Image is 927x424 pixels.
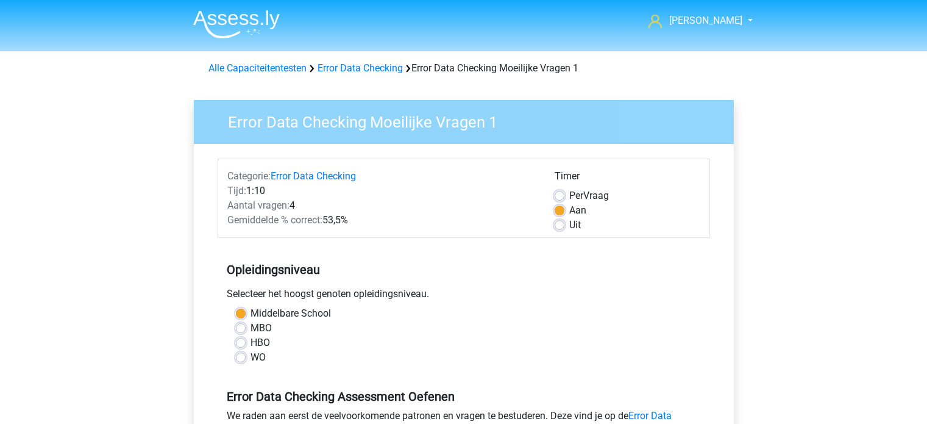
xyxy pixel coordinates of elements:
[250,321,272,336] label: MBO
[644,13,744,28] a: [PERSON_NAME]
[204,61,724,76] div: Error Data Checking Moeilijke Vragen 1
[318,62,403,74] a: Error Data Checking
[218,198,545,213] div: 4
[227,214,322,226] span: Gemiddelde % correct:
[569,189,609,203] label: Vraag
[250,336,270,350] label: HBO
[250,350,266,365] label: WO
[227,257,701,282] h5: Opleidingsniveau
[250,306,331,321] label: Middelbare School
[193,10,280,38] img: Assessly
[218,287,710,306] div: Selecteer het hoogst genoten opleidingsniveau.
[218,213,545,228] div: 53,5%
[569,190,583,201] span: Per
[555,169,700,189] div: Timer
[569,218,581,232] label: Uit
[218,184,545,198] div: 1:10
[227,170,271,182] span: Categorie:
[227,185,246,196] span: Tijd:
[213,108,725,132] h3: Error Data Checking Moeilijke Vragen 1
[669,15,742,26] span: [PERSON_NAME]
[208,62,307,74] a: Alle Capaciteitentesten
[227,199,289,211] span: Aantal vragen:
[271,170,356,182] a: Error Data Checking
[569,203,586,218] label: Aan
[227,389,701,404] h5: Error Data Checking Assessment Oefenen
